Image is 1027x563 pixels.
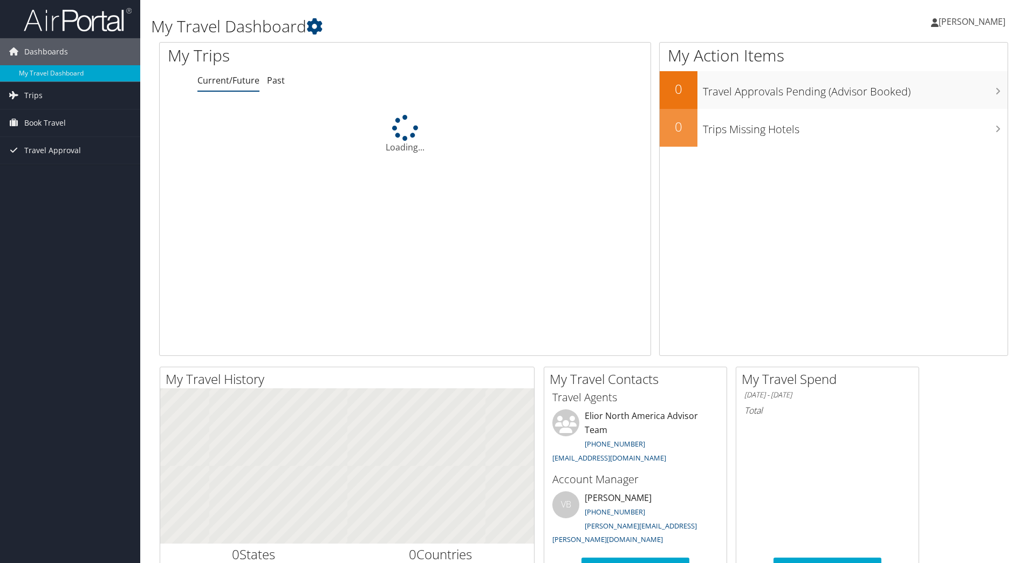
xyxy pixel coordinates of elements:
h1: My Trips [168,44,438,67]
div: Loading... [160,115,651,154]
h2: My Travel Spend [742,370,919,388]
span: Dashboards [24,38,68,65]
img: airportal-logo.png [24,7,132,32]
div: VB [552,491,579,518]
span: [PERSON_NAME] [939,16,1005,28]
a: [PHONE_NUMBER] [585,507,645,517]
span: Trips [24,82,43,109]
h3: Travel Agents [552,390,718,405]
a: Past [267,74,285,86]
h2: 0 [660,80,697,98]
a: 0Trips Missing Hotels [660,109,1008,147]
h1: My Action Items [660,44,1008,67]
a: [PERSON_NAME][EMAIL_ADDRESS][PERSON_NAME][DOMAIN_NAME] [552,521,697,545]
a: 0Travel Approvals Pending (Advisor Booked) [660,71,1008,109]
h1: My Travel Dashboard [151,15,728,38]
h3: Trips Missing Hotels [703,116,1008,137]
li: Elior North America Advisor Team [547,409,724,467]
h6: Total [744,404,910,416]
span: Travel Approval [24,137,81,164]
h2: My Travel History [166,370,534,388]
li: [PERSON_NAME] [547,491,724,549]
h3: Travel Approvals Pending (Advisor Booked) [703,79,1008,99]
h6: [DATE] - [DATE] [744,390,910,400]
a: [PHONE_NUMBER] [585,439,645,449]
a: [EMAIL_ADDRESS][DOMAIN_NAME] [552,453,666,463]
h3: Account Manager [552,472,718,487]
span: Book Travel [24,109,66,136]
span: 0 [409,545,416,563]
a: [PERSON_NAME] [931,5,1016,38]
h2: My Travel Contacts [550,370,727,388]
a: Current/Future [197,74,259,86]
span: 0 [232,545,239,563]
h2: 0 [660,118,697,136]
